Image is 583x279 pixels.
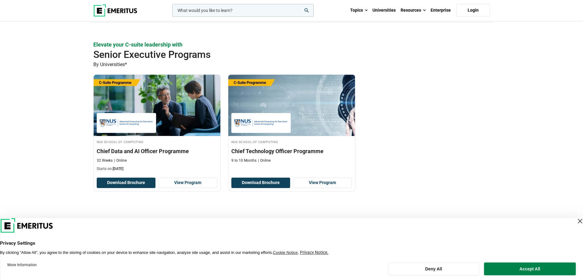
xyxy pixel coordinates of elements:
[231,178,290,188] button: Download Brochure
[159,178,217,188] a: View Program
[97,166,217,172] p: Starts on:
[93,61,490,69] p: By Universities*
[97,147,217,155] h3: Chief Data and AI Officer Programme
[100,116,153,130] img: NUS School of Computing
[94,75,220,175] a: Leadership Course by NUS School of Computing - September 30, 2025 NUS School of Computing NUS Sch...
[97,178,155,188] button: Download Brochure
[228,75,355,166] a: Leadership Course by NUS School of Computing - NUS School of Computing NUS School of Computing Ch...
[228,75,355,136] img: Chief Technology Officer Programme | Online Leadership Course
[456,4,490,17] a: Login
[293,178,352,188] a: View Program
[93,41,490,48] p: Elevate your C-suite leadership with
[234,116,288,130] img: NUS School of Computing
[172,4,314,17] input: woocommerce-product-search-field-0
[97,139,217,144] h4: NUS School of Computing
[258,158,271,163] p: Online
[231,147,352,155] h3: Chief Technology Officer Programme
[231,139,352,144] h4: NUS School of Computing
[114,158,127,163] p: Online
[94,75,220,136] img: Chief Data and AI Officer Programme | Online Leadership Course
[93,48,450,61] h2: Senior Executive Programs
[231,158,256,163] p: 9 to 10 Months
[97,158,113,163] p: 32 Weeks
[113,167,123,171] span: [DATE]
